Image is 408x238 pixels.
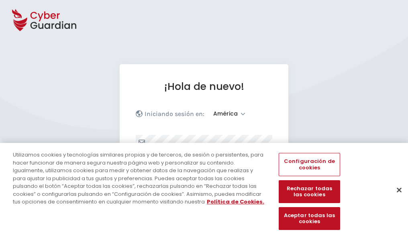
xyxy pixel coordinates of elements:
[145,110,204,118] p: Iniciando sesión en:
[279,180,340,203] button: Rechazar todas las cookies
[13,151,267,206] div: Utilizamos cookies y tecnologías similares propias y de terceros, de sesión o persistentes, para ...
[279,207,340,230] button: Aceptar todas las cookies
[136,80,272,93] h1: ¡Hola de nuevo!
[390,181,408,199] button: Cerrar
[207,198,264,205] a: Más información sobre su privacidad, se abre en una nueva pestaña
[279,153,340,176] button: Configuración de cookies, Abre el cuadro de diálogo del centro de preferencias.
